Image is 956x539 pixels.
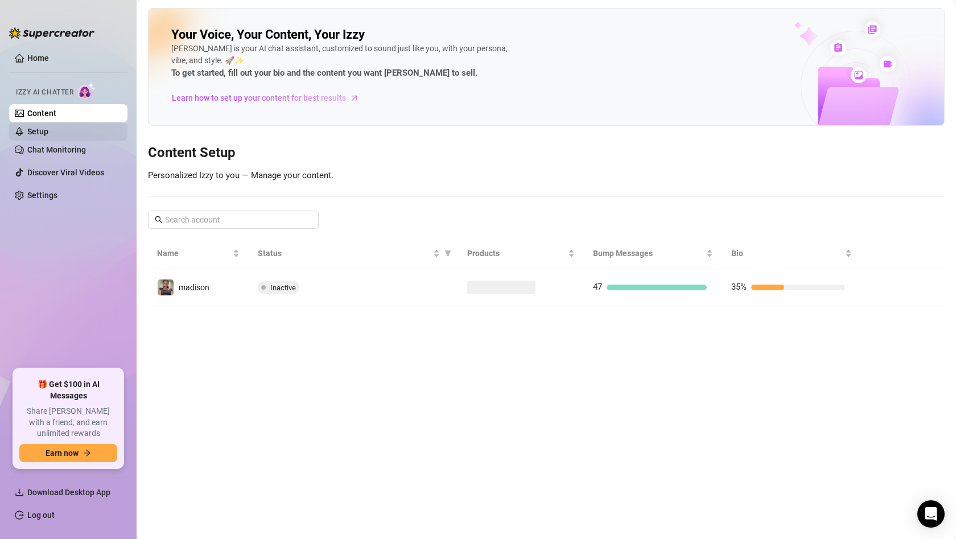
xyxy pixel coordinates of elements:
span: filter [444,250,451,257]
input: Search account [165,213,303,226]
span: Inactive [270,283,296,292]
a: Learn how to set up your content for best results [171,89,368,107]
a: Home [27,54,49,63]
span: filter [442,245,454,262]
img: ai-chatter-content-library-cLFOSyPT.png [768,9,944,125]
span: download [15,488,24,497]
div: [PERSON_NAME] is your AI chat assistant, customized to sound just like you, with your persona, vi... [171,43,513,80]
span: Learn how to set up your content for best results [172,92,346,104]
span: Izzy AI Chatter [16,87,73,98]
th: Products [458,238,584,269]
div: Open Intercom Messenger [917,500,945,528]
th: Bump Messages [584,238,722,269]
a: Content [27,109,56,118]
span: search [155,216,163,224]
span: Earn now [46,449,79,458]
h3: Content Setup [148,144,945,162]
span: 35% [731,282,747,292]
a: Log out [27,511,55,520]
h2: Your Voice, Your Content, Your Izzy [171,27,365,43]
span: arrow-right [83,449,91,457]
a: Discover Viral Videos [27,168,104,177]
a: Settings [27,191,57,200]
span: 47 [593,282,602,292]
th: Status [249,238,458,269]
span: Bio [731,247,842,260]
span: Status [258,247,431,260]
span: arrow-right [349,92,360,104]
a: Chat Monitoring [27,145,86,154]
span: Bump Messages [593,247,704,260]
span: madison [179,283,209,292]
img: madison [158,279,174,295]
button: Earn nowarrow-right [19,444,117,462]
span: Personalized Izzy to you — Manage your content. [148,170,333,180]
th: Name [148,238,249,269]
span: Products [467,247,566,260]
th: Bio [722,238,860,269]
strong: To get started, fill out your bio and the content you want [PERSON_NAME] to sell. [171,68,477,78]
img: AI Chatter [78,83,96,99]
span: Name [157,247,230,260]
img: logo-BBDzfeDw.svg [9,27,94,39]
span: Share [PERSON_NAME] with a friend, and earn unlimited rewards [19,406,117,439]
span: 🎁 Get $100 in AI Messages [19,379,117,401]
a: Setup [27,127,48,136]
span: Download Desktop App [27,488,110,497]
